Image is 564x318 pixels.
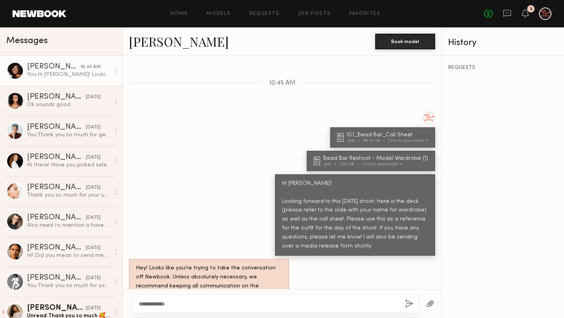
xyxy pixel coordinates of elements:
[347,132,430,138] div: 10.1_Bead Bar_Call Sheet
[448,38,558,47] div: History
[129,33,229,50] a: [PERSON_NAME]
[448,65,558,70] div: REQUESTS
[388,139,428,143] div: Click to download
[314,156,430,166] a: Bead Bar Reshoot - Model Wardrobe (1).pdf1.55 MBClick to download
[206,11,230,16] a: Models
[27,274,86,282] div: [PERSON_NAME]
[6,36,48,45] span: Messages
[27,214,86,222] div: [PERSON_NAME]
[339,162,362,166] div: 1.55 MB
[363,139,388,143] div: 189.61 KB
[375,34,435,49] button: Book model
[27,154,86,161] div: [PERSON_NAME]
[86,275,101,282] div: [DATE]
[27,63,80,71] div: [PERSON_NAME]
[86,214,101,222] div: [DATE]
[86,244,101,252] div: [DATE]
[27,184,86,192] div: [PERSON_NAME]
[27,123,86,131] div: [PERSON_NAME]
[27,252,110,259] div: Hi! Did you mean to send me a request ?
[27,282,110,289] div: You: Thank you so much for your time!
[136,264,282,300] div: Hey! Looks like you’re trying to take the conversation off Newbook. Unless absolutely necessary, ...
[80,63,101,71] div: 10:45 AM
[86,94,101,101] div: [DATE]
[27,161,110,169] div: Hi there! Have you picked selects for this project? I’m still held as an option and available [DATE]
[27,304,86,312] div: [PERSON_NAME]
[362,162,402,166] div: Click to download
[282,179,428,251] div: Hi [PERSON_NAME]! Looking forward to this [DATE] shoot. Here is the deck (please refer to the sli...
[375,38,435,44] a: Book model
[323,162,339,166] div: .pdf
[530,7,532,11] div: 3
[337,132,430,143] a: 10.1_Bead Bar_Call Sheet.pdf189.61 KBClick to download
[349,11,380,16] a: Favorites
[86,184,101,192] div: [DATE]
[27,71,110,78] div: You: Hi [PERSON_NAME]! Looking forward to this [DATE] shoot. Here is the deck (please refer to th...
[86,124,101,131] div: [DATE]
[249,11,280,16] a: Requests
[298,11,331,16] a: Job Posts
[323,156,430,161] div: Bead Bar Reshoot - Model Wardrobe (1)
[27,192,110,199] div: Thank you so much for your understanding. Let’s keep in touch, and I wish you all the best of luc...
[27,93,86,101] div: [PERSON_NAME]
[27,222,110,229] div: Also need to mention a have couple new tattoos on my arms, but they are small
[86,154,101,161] div: [DATE]
[27,101,110,108] div: Ok sounds good
[269,80,295,87] span: 10:45 AM
[27,244,86,252] div: [PERSON_NAME]
[86,305,101,312] div: [DATE]
[347,139,363,143] div: .pdf
[170,11,188,16] a: Home
[27,131,110,139] div: You: Thank you so much for getting back to me! Totally understand where you’re coming from, and I...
